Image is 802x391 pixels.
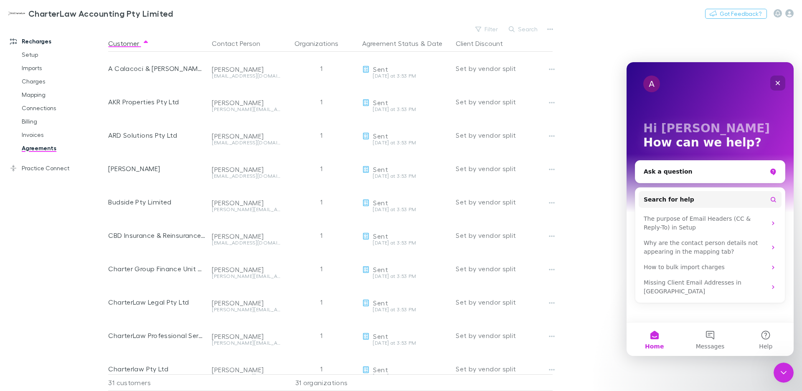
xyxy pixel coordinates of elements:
[362,274,449,279] div: [DATE] at 3:53 PM
[284,219,359,252] div: 1
[373,132,388,140] span: Sent
[284,285,359,319] div: 1
[284,119,359,152] div: 1
[456,152,549,185] div: Set by vendor split
[373,232,388,240] span: Sent
[212,207,280,212] div: [PERSON_NAME][EMAIL_ADDRESS][DOMAIN_NAME]
[212,232,280,240] div: [PERSON_NAME]
[471,24,503,34] button: Filter
[362,73,449,78] div: [DATE] at 3:53 PM
[212,98,280,107] div: [PERSON_NAME]
[373,199,388,207] span: Sent
[212,65,280,73] div: [PERSON_NAME]
[362,35,449,52] div: &
[212,332,280,341] div: [PERSON_NAME]
[284,352,359,386] div: 1
[212,174,280,179] div: [EMAIL_ADDRESS][DOMAIN_NAME]
[212,341,280,346] div: [PERSON_NAME][EMAIL_ADDRESS][DOMAIN_NAME]
[2,161,114,175] a: Practice Connect
[456,285,549,319] div: Set by vendor split
[284,252,359,285] div: 1
[456,85,549,119] div: Set by vendor split
[108,152,205,185] div: [PERSON_NAME]
[212,274,280,279] div: [PERSON_NAME][EMAIL_ADDRESS][DOMAIN_NAME]
[108,85,205,119] div: AKR Properties Pty Ltd
[456,35,513,52] button: Client Discount
[2,35,114,48] a: Recharges
[284,374,359,391] div: 31 organizations
[28,8,173,18] h3: CharterLaw Accounting Pty Limited
[373,65,388,73] span: Sent
[362,240,449,245] div: [DATE] at 3:53 PM
[108,319,205,352] div: CharterLaw Professional Services Pty Ltd
[456,252,549,285] div: Set by vendor split
[373,332,388,340] span: Sent
[284,319,359,352] div: 1
[13,75,114,88] a: Charges
[456,219,549,252] div: Set by vendor split
[212,374,280,379] div: [PERSON_NAME][EMAIL_ADDRESS][DOMAIN_NAME]
[212,73,280,78] div: [EMAIL_ADDRESS][DOMAIN_NAME]
[456,185,549,219] div: Set by vendor split
[284,185,359,219] div: 1
[705,9,767,19] button: Got Feedback?
[108,35,149,52] button: Customer
[212,307,280,312] div: [PERSON_NAME][EMAIL_ADDRESS][DOMAIN_NAME]
[13,88,114,101] a: Mapping
[362,341,449,346] div: [DATE] at 3:53 PM
[108,119,205,152] div: ARD Solutions Pty Ltd
[13,115,114,128] a: Billing
[373,299,388,307] span: Sent
[8,8,25,18] img: CharterLaw Accounting Pty Limited's Logo
[284,52,359,85] div: 1
[212,140,280,145] div: [EMAIL_ADDRESS][DOMAIN_NAME]
[373,366,388,373] span: Sent
[362,374,449,379] div: [DATE] at 3:53 PM
[456,319,549,352] div: Set by vendor split
[212,366,280,374] div: [PERSON_NAME]
[362,174,449,179] div: [DATE] at 3:53 PM
[108,219,205,252] div: CBD Insurance & Reinsurance Services Pty Ltd
[627,62,794,356] iframe: Intercom live chat
[212,199,280,207] div: [PERSON_NAME]
[108,374,208,391] div: 31 customers
[774,363,794,383] iframe: Intercom live chat
[284,85,359,119] div: 1
[427,35,442,52] button: Date
[108,252,205,285] div: Charter Group Finance Unit Trust
[362,207,449,212] div: [DATE] at 3:53 PM
[373,265,388,273] span: Sent
[212,299,280,307] div: [PERSON_NAME]
[13,141,114,155] a: Agreements
[108,352,205,386] div: Charterlaw Pty Ltd
[505,24,543,34] button: Search
[13,128,114,141] a: Invoices
[13,61,114,75] a: Imports
[373,165,388,173] span: Sent
[284,152,359,185] div: 1
[212,107,280,112] div: [PERSON_NAME][EMAIL_ADDRESS][DOMAIN_NAME]
[13,101,114,115] a: Connections
[212,165,280,174] div: [PERSON_NAME]
[362,307,449,312] div: [DATE] at 3:53 PM
[212,132,280,140] div: [PERSON_NAME]
[212,265,280,274] div: [PERSON_NAME]
[373,98,388,106] span: Sent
